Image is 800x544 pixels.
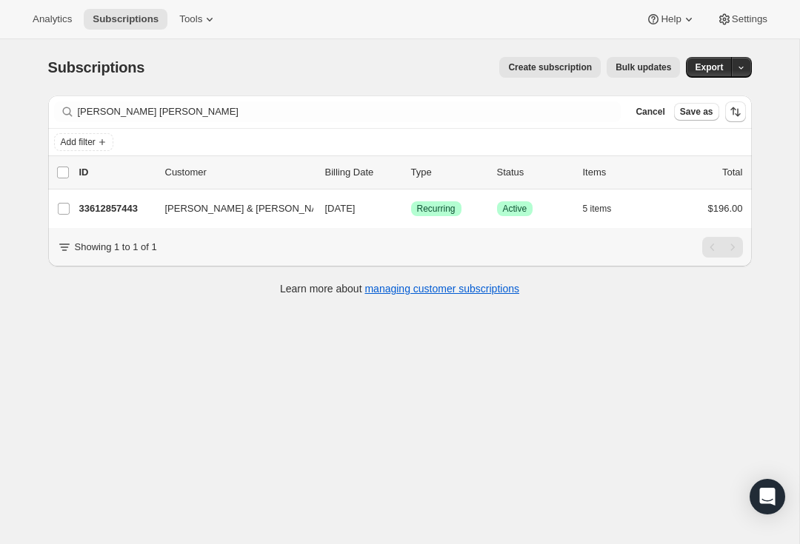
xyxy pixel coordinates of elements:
span: Bulk updates [616,61,671,73]
div: Type [411,165,485,180]
button: Subscriptions [84,9,167,30]
span: Cancel [636,106,664,118]
span: Analytics [33,13,72,25]
span: Subscriptions [48,59,145,75]
button: Create subscription [499,57,601,78]
p: ID [79,165,153,180]
span: Active [503,203,527,215]
span: Help [661,13,681,25]
p: Status [497,165,571,180]
span: Create subscription [508,61,592,73]
span: Add filter [61,136,96,148]
button: Tools [170,9,226,30]
div: Items [583,165,657,180]
span: Tools [179,13,202,25]
button: [PERSON_NAME] & [PERSON_NAME] [156,197,304,221]
span: Recurring [417,203,456,215]
div: IDCustomerBilling DateTypeStatusItemsTotal [79,165,743,180]
span: $196.00 [708,203,743,214]
p: Learn more about [280,281,519,296]
nav: Pagination [702,237,743,258]
button: Sort the results [725,101,746,122]
button: Cancel [630,103,670,121]
p: Total [722,165,742,180]
span: Subscriptions [93,13,159,25]
p: Customer [165,165,313,180]
span: Export [695,61,723,73]
a: managing customer subscriptions [364,283,519,295]
button: Bulk updates [607,57,680,78]
p: Billing Date [325,165,399,180]
span: [DATE] [325,203,356,214]
p: 33612857443 [79,201,153,216]
button: Add filter [54,133,113,151]
button: Export [686,57,732,78]
button: Save as [674,103,719,121]
div: Open Intercom Messenger [750,479,785,514]
input: Filter subscribers [78,101,621,122]
span: Save as [680,106,713,118]
span: 5 items [583,203,612,215]
button: Help [637,9,704,30]
button: 5 items [583,198,628,219]
div: 33612857443[PERSON_NAME] & [PERSON_NAME][DATE]SuccessRecurringSuccessActive5 items$196.00 [79,198,743,219]
button: Settings [708,9,776,30]
button: Analytics [24,9,81,30]
span: Settings [732,13,767,25]
span: [PERSON_NAME] & [PERSON_NAME] [165,201,336,216]
p: Showing 1 to 1 of 1 [75,240,157,255]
